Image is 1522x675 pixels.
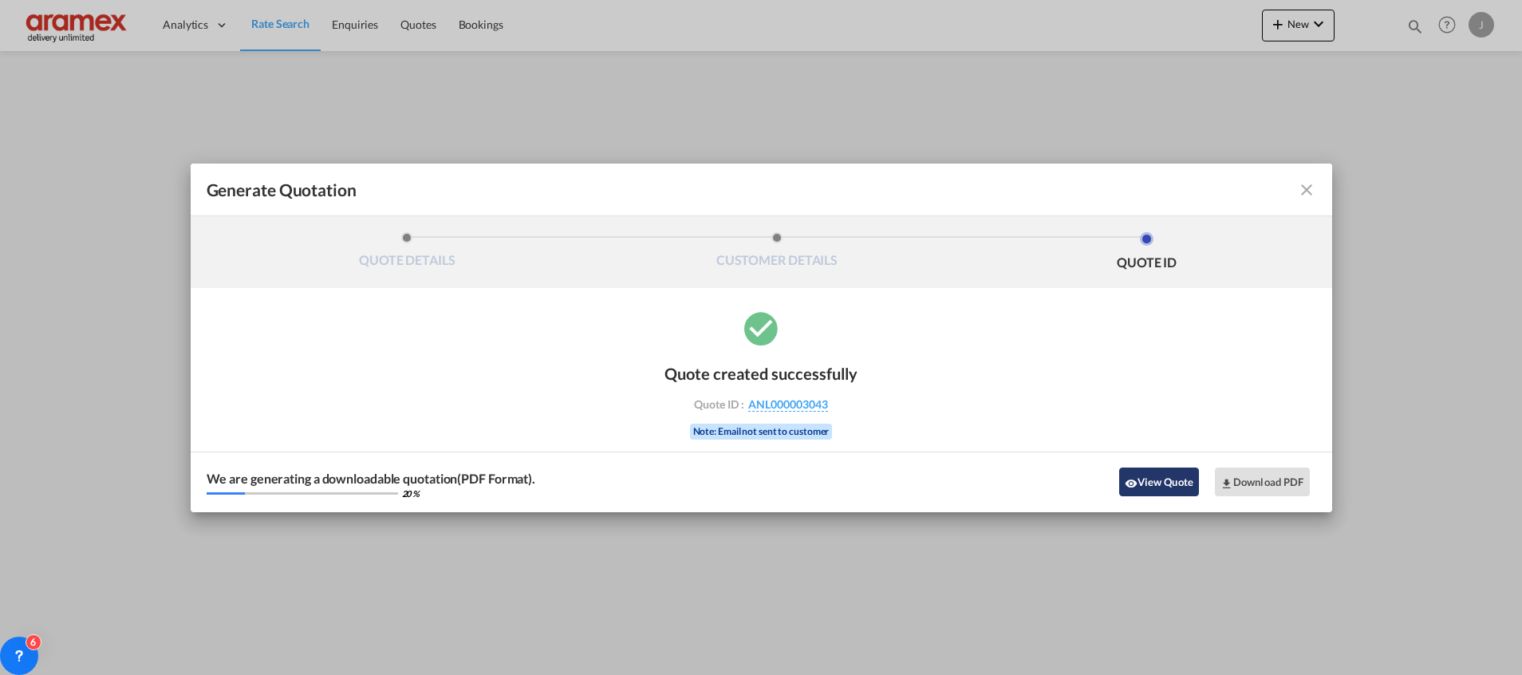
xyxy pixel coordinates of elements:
md-icon: icon-checkbox-marked-circle [741,308,781,348]
div: We are generating a downloadable quotation(PDF Format). [207,472,536,485]
md-icon: icon-eye [1125,477,1138,490]
button: Download PDF [1215,468,1310,496]
md-dialog: Generate QuotationQUOTE ... [191,164,1332,512]
li: QUOTE DETAILS [223,232,593,275]
li: QUOTE ID [962,232,1332,275]
button: icon-eyeView Quote [1119,468,1199,496]
li: CUSTOMER DETAILS [592,232,962,275]
div: Quote ID : [668,397,854,412]
span: Generate Quotation [207,180,357,200]
div: Note: Email not sent to customer [690,424,833,440]
md-icon: icon-download [1220,477,1233,490]
md-icon: icon-close fg-AAA8AD cursor m-0 [1297,180,1316,199]
span: ANL000003043 [748,397,828,412]
div: Quote created successfully [664,364,858,383]
div: 20 % [402,489,420,498]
